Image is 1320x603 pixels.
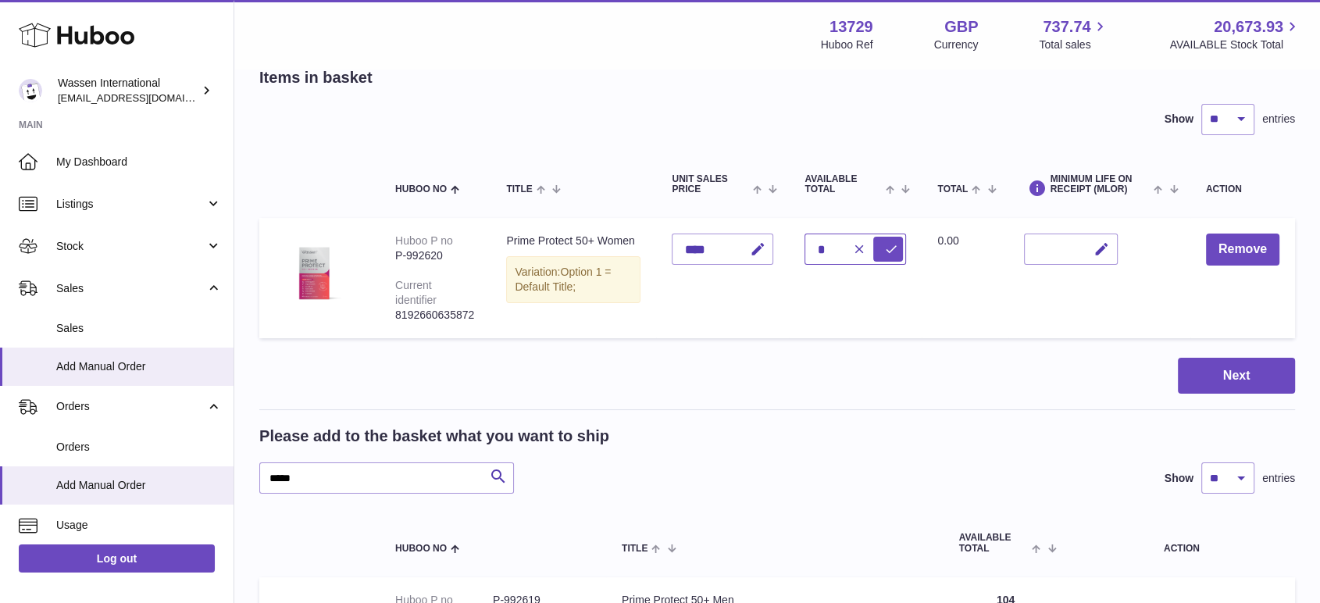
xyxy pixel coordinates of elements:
span: Usage [56,518,222,533]
div: 8192660635872 [395,308,475,323]
label: Show [1165,112,1193,127]
span: Option 1 = Default Title; [515,266,611,293]
div: Huboo Ref [821,37,873,52]
span: Add Manual Order [56,478,222,493]
div: Variation: [506,256,640,303]
strong: GBP [944,16,978,37]
h2: Please add to the basket what you want to ship [259,426,609,447]
span: 20,673.93 [1214,16,1283,37]
span: Listings [56,197,205,212]
span: Total [937,184,968,194]
img: gemma.moses@wassen.com [19,79,42,102]
label: Show [1165,471,1193,486]
div: Action [1206,184,1279,194]
div: Wassen International [58,76,198,105]
span: Add Manual Order [56,359,222,374]
span: AVAILABLE Stock Total [1169,37,1301,52]
span: Sales [56,281,205,296]
div: Currency [934,37,979,52]
h2: Items in basket [259,67,373,88]
span: Stock [56,239,205,254]
span: Title [506,184,532,194]
span: Orders [56,399,205,414]
span: AVAILABLE Total [959,533,1029,553]
span: Title [622,544,648,554]
span: My Dashboard [56,155,222,169]
span: Unit Sales Price [672,174,749,194]
a: 20,673.93 AVAILABLE Stock Total [1169,16,1301,52]
strong: 13729 [829,16,873,37]
div: Huboo P no [395,234,453,247]
span: 737.74 [1043,16,1090,37]
th: Action [1068,517,1295,569]
div: P-992620 [395,248,475,263]
span: Huboo no [395,544,447,554]
span: Sales [56,321,222,336]
a: Log out [19,544,215,573]
img: Prime Protect 50+ Women [275,234,353,312]
span: entries [1262,112,1295,127]
span: 0.00 [937,234,958,247]
span: Huboo no [395,184,447,194]
td: Prime Protect 50+ Women [491,218,656,337]
span: Orders [56,440,222,455]
a: 737.74 Total sales [1039,16,1108,52]
span: Total sales [1039,37,1108,52]
span: Minimum Life On Receipt (MLOR) [1051,174,1151,194]
span: [EMAIL_ADDRESS][DOMAIN_NAME] [58,91,230,104]
span: entries [1262,471,1295,486]
button: Next [1178,358,1295,394]
button: Remove [1206,234,1279,266]
span: AVAILABLE Total [804,174,882,194]
div: Current identifier [395,279,437,306]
